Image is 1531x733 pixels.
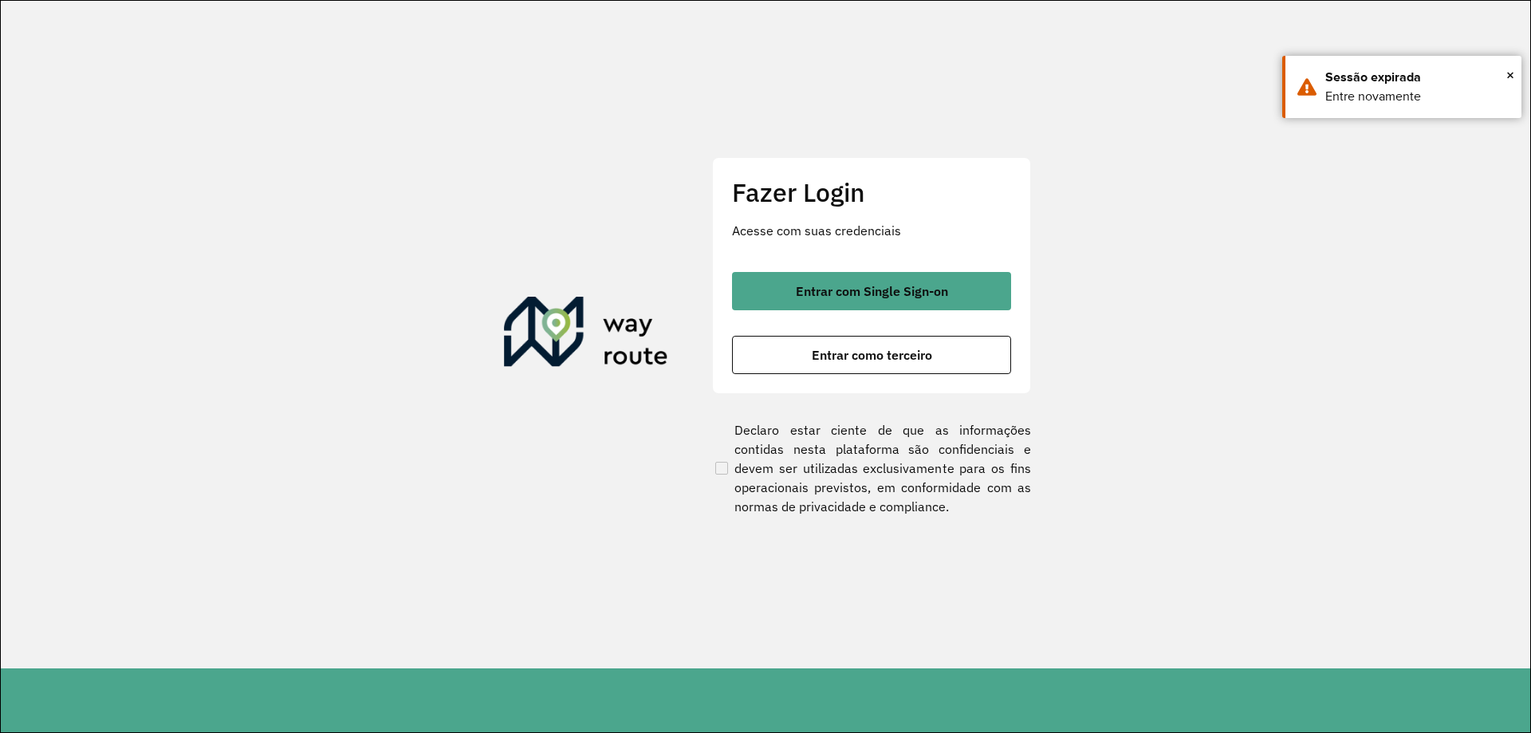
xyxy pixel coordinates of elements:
label: Declaro estar ciente de que as informações contidas nesta plataforma são confidenciais e devem se... [712,420,1031,516]
h2: Fazer Login [732,177,1011,207]
span: Entrar com Single Sign-on [796,285,948,298]
div: Sessão expirada [1325,68,1509,87]
button: button [732,272,1011,310]
span: Entrar como terceiro [812,349,932,361]
p: Acesse com suas credenciais [732,221,1011,240]
button: Close [1506,63,1514,87]
div: Entre novamente [1325,87,1509,106]
span: × [1506,63,1514,87]
img: Roteirizador AmbevTech [504,297,668,373]
button: button [732,336,1011,374]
